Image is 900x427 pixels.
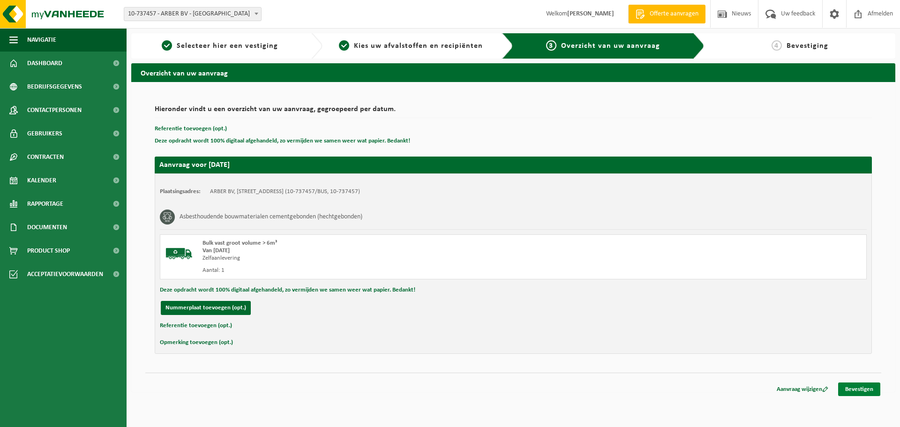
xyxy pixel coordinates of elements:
div: Aantal: 1 [202,267,551,274]
span: Documenten [27,216,67,239]
a: Bevestigen [838,382,880,396]
button: Opmerking toevoegen (opt.) [160,337,233,349]
span: Contracten [27,145,64,169]
span: Gebruikers [27,122,62,145]
span: Rapportage [27,192,63,216]
strong: [PERSON_NAME] [567,10,614,17]
button: Nummerplaat toevoegen (opt.) [161,301,251,315]
span: 3 [546,40,556,51]
a: Aanvraag wijzigen [770,382,835,396]
button: Referentie toevoegen (opt.) [160,320,232,332]
td: ARBER BV, [STREET_ADDRESS] (10-737457/BUS, 10-737457) [210,188,360,195]
span: Contactpersonen [27,98,82,122]
strong: Van [DATE] [202,247,230,254]
span: Kies uw afvalstoffen en recipiënten [354,42,483,50]
img: BL-SO-LV.png [165,240,193,268]
span: Overzicht van uw aanvraag [561,42,660,50]
span: Offerte aanvragen [647,9,701,19]
span: Acceptatievoorwaarden [27,262,103,286]
button: Deze opdracht wordt 100% digitaal afgehandeld, zo vermijden we samen weer wat papier. Bedankt! [160,284,415,296]
h2: Hieronder vindt u een overzicht van uw aanvraag, gegroepeerd per datum. [155,105,872,118]
span: 1 [162,40,172,51]
div: Zelfaanlevering [202,255,551,262]
h3: Asbesthoudende bouwmaterialen cementgebonden (hechtgebonden) [180,210,362,225]
span: 10-737457 - ARBER BV - ROESELARE [124,7,261,21]
span: Product Shop [27,239,70,262]
strong: Plaatsingsadres: [160,188,201,195]
span: 4 [772,40,782,51]
button: Referentie toevoegen (opt.) [155,123,227,135]
a: Offerte aanvragen [628,5,705,23]
span: Kalender [27,169,56,192]
button: Deze opdracht wordt 100% digitaal afgehandeld, zo vermijden we samen weer wat papier. Bedankt! [155,135,410,147]
h2: Overzicht van uw aanvraag [131,63,895,82]
strong: Aanvraag voor [DATE] [159,161,230,169]
span: Bulk vast groot volume > 6m³ [202,240,277,246]
span: Bevestiging [787,42,828,50]
span: Navigatie [27,28,56,52]
span: Selecteer hier een vestiging [177,42,278,50]
span: Bedrijfsgegevens [27,75,82,98]
a: 1Selecteer hier een vestiging [136,40,304,52]
span: Dashboard [27,52,62,75]
a: 2Kies uw afvalstoffen en recipiënten [327,40,495,52]
span: 2 [339,40,349,51]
